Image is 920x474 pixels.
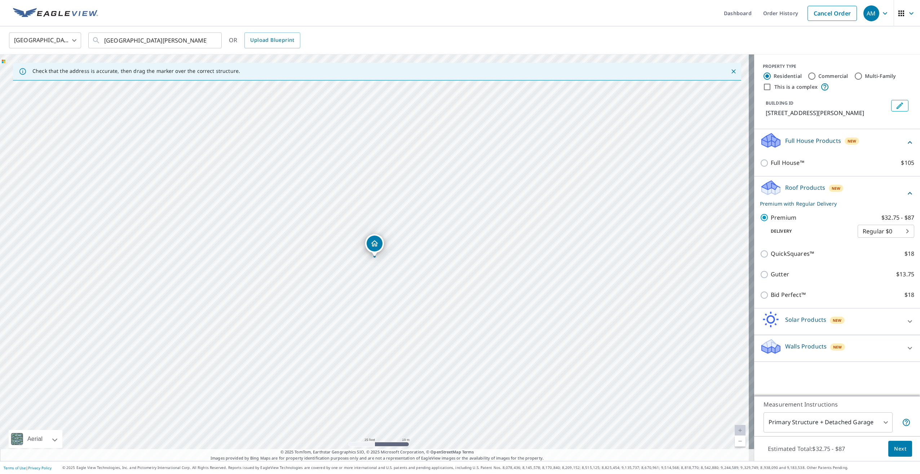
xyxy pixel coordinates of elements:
[785,342,827,351] p: Walls Products
[771,290,806,299] p: Bid Perfect™
[902,418,911,427] span: Your report will include the primary structure and a detached garage if one exists.
[774,73,802,80] label: Residential
[818,73,848,80] label: Commercial
[888,441,912,457] button: Next
[760,311,914,332] div: Solar ProductsNew
[25,430,45,448] div: Aerial
[904,249,914,258] p: $18
[863,5,879,21] div: AM
[894,444,906,453] span: Next
[763,63,911,70] div: PROPERTY TYPE
[735,436,746,447] a: Current Level 20, Zoom Out
[462,449,474,455] a: Terms
[28,465,52,470] a: Privacy Policy
[430,449,461,455] a: OpenStreetMap
[785,183,825,192] p: Roof Products
[771,213,796,222] p: Premium
[891,100,908,111] button: Edit building 1
[62,465,916,470] p: © 2025 Eagle View Technologies, Inc. and Pictometry International Corp. All Rights Reserved. Repo...
[9,30,81,51] div: [GEOGRAPHIC_DATA]
[250,36,294,45] span: Upload Blueprint
[104,30,207,51] input: Search by address or latitude-longitude
[785,315,826,324] p: Solar Products
[4,466,52,470] p: |
[760,338,914,359] div: Walls ProductsNew
[280,449,474,455] span: © 2025 TomTom, Earthstar Geographics SIO, © 2025 Microsoft Corporation, ©
[760,200,906,207] p: Premium with Regular Delivery
[832,185,841,191] span: New
[760,228,858,234] p: Delivery
[32,68,240,74] p: Check that the address is accurate, then drag the marker over the correct structure.
[848,138,857,144] span: New
[766,100,793,106] p: BUILDING ID
[808,6,857,21] a: Cancel Order
[901,158,914,167] p: $105
[771,249,814,258] p: QuickSquares™
[735,425,746,436] a: Current Level 20, Zoom In Disabled
[833,344,842,350] span: New
[760,132,914,153] div: Full House ProductsNew
[774,83,818,91] label: This is a complex
[244,32,300,48] a: Upload Blueprint
[896,270,914,279] p: $13.75
[833,317,842,323] span: New
[858,221,914,241] div: Regular $0
[365,234,384,256] div: Dropped pin, building 1, Residential property, 844 Whitney Dr Saint Paul, MN 55124
[13,8,98,19] img: EV Logo
[229,32,300,48] div: OR
[764,400,911,409] p: Measurement Instructions
[760,179,914,207] div: Roof ProductsNewPremium with Regular Delivery
[904,290,914,299] p: $18
[4,465,26,470] a: Terms of Use
[881,213,914,222] p: $32.75 - $87
[865,73,896,80] label: Multi-Family
[729,67,738,76] button: Close
[766,109,888,117] p: [STREET_ADDRESS][PERSON_NAME]
[762,441,851,457] p: Estimated Total: $32.75 - $87
[764,412,893,433] div: Primary Structure + Detached Garage
[771,158,804,167] p: Full House™
[771,270,789,279] p: Gutter
[785,136,841,145] p: Full House Products
[9,430,62,448] div: Aerial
